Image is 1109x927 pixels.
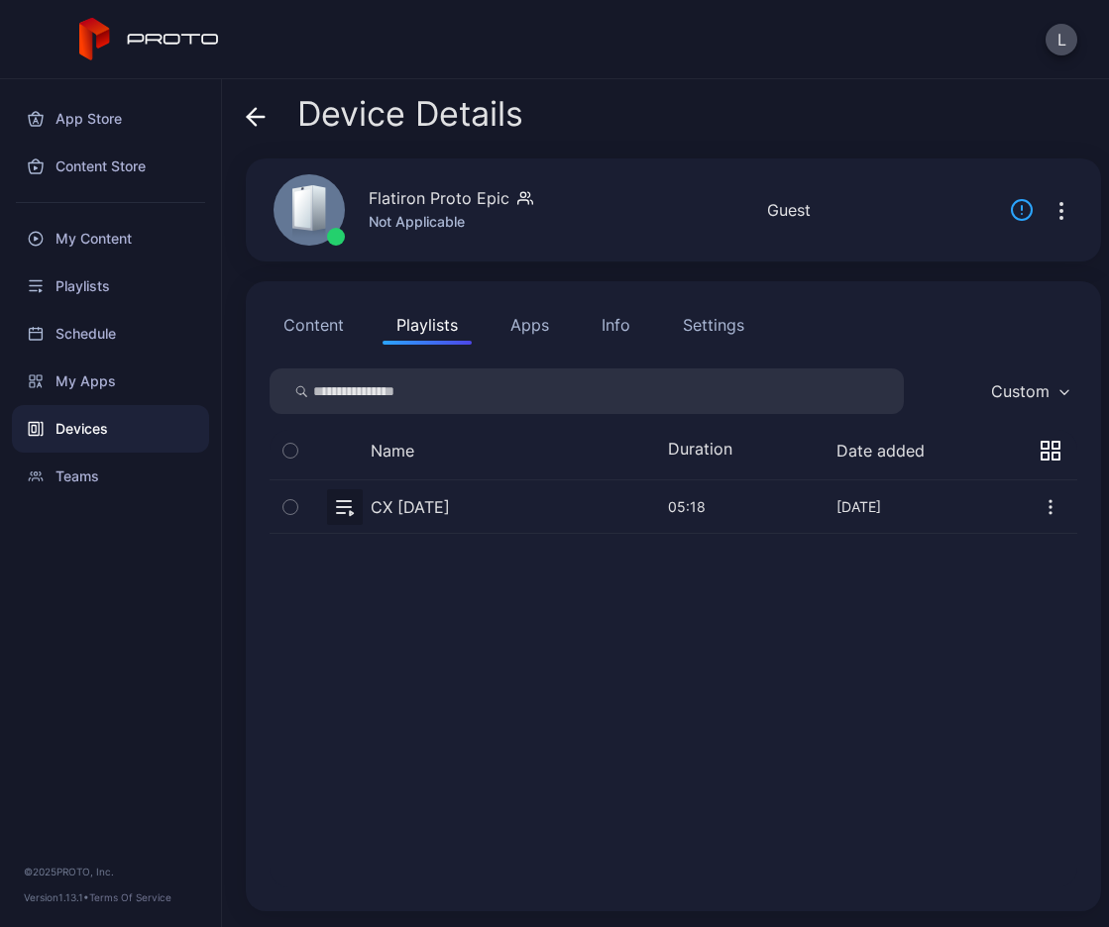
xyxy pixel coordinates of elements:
[12,95,209,143] a: App Store
[383,305,472,345] button: Playlists
[12,262,209,310] a: Playlists
[669,305,758,345] button: Settings
[668,439,747,463] div: Duration
[588,305,644,345] button: Info
[369,210,533,234] div: Not Applicable
[24,864,197,879] div: © 2025 PROTO, Inc.
[836,441,925,461] button: Date added
[12,310,209,358] a: Schedule
[991,381,1050,401] div: Custom
[24,891,89,903] span: Version 1.13.1 •
[89,891,171,903] a: Terms Of Service
[767,198,811,222] div: Guest
[12,215,209,262] a: My Content
[981,368,1077,414] button: Custom
[371,441,414,461] button: Name
[497,305,563,345] button: Apps
[12,453,209,500] a: Teams
[12,358,209,405] a: My Apps
[602,313,630,337] div: Info
[270,305,358,345] button: Content
[12,405,209,453] a: Devices
[1046,24,1077,55] button: L
[369,186,509,210] div: Flatiron Proto Epic
[683,313,744,337] div: Settings
[297,95,523,133] span: Device Details
[12,143,209,190] a: Content Store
